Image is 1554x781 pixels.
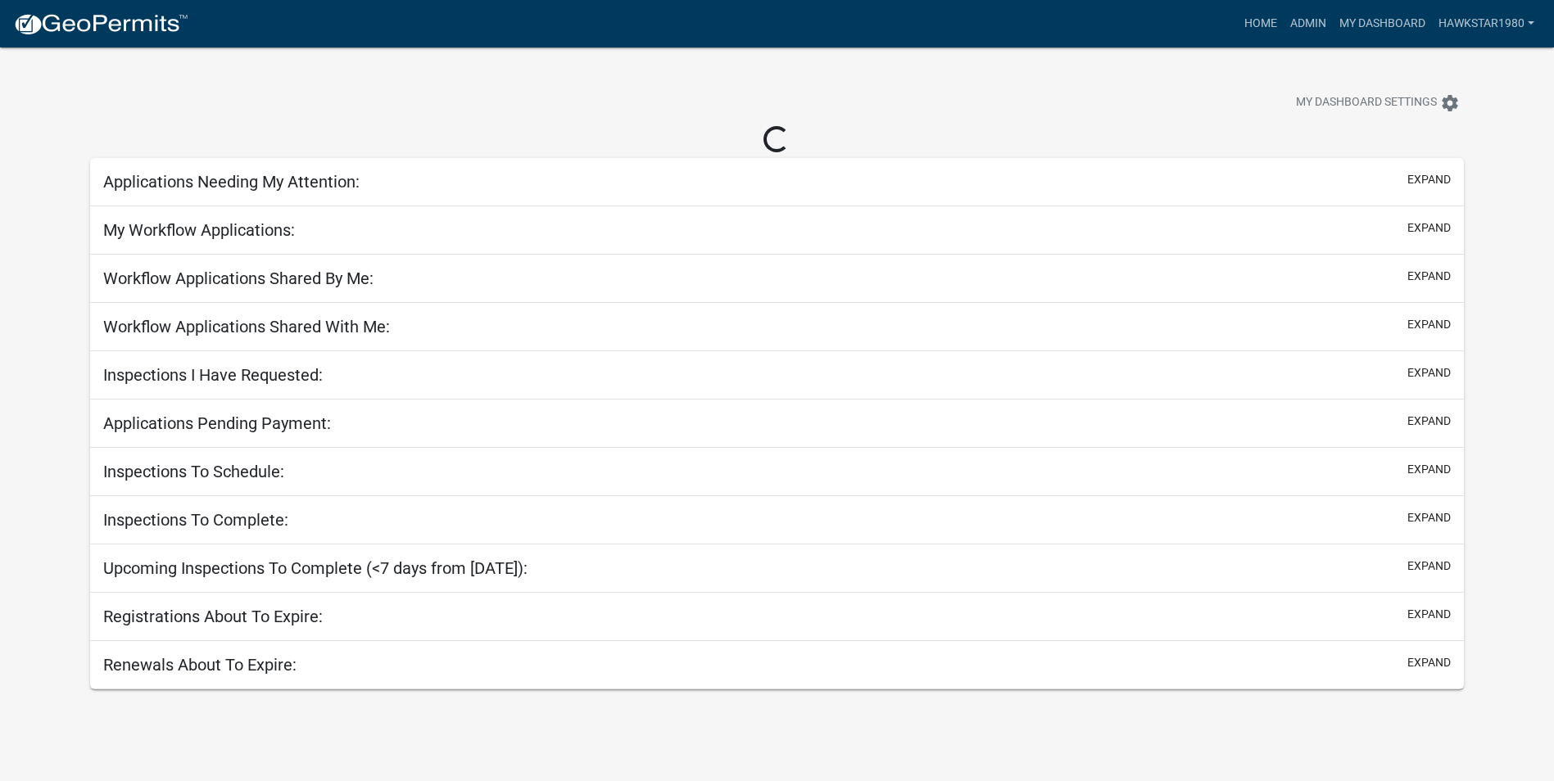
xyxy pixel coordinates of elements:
button: expand [1407,509,1451,526]
button: expand [1407,219,1451,237]
button: expand [1407,606,1451,623]
button: expand [1407,364,1451,381]
h5: Registrations About To Expire: [103,607,323,626]
button: expand [1407,316,1451,333]
span: My Dashboard Settings [1296,93,1437,113]
button: expand [1407,413,1451,430]
h5: Renewals About To Expire: [103,655,297,675]
h5: Workflow Applications Shared By Me: [103,269,374,288]
h5: Workflow Applications Shared With Me: [103,317,390,336]
button: expand [1407,171,1451,188]
button: expand [1407,461,1451,478]
i: settings [1440,93,1460,113]
a: Home [1238,8,1284,39]
h5: Applications Needing My Attention: [103,172,360,192]
button: expand [1407,654,1451,671]
a: Admin [1284,8,1333,39]
h5: Applications Pending Payment: [103,413,331,433]
a: My Dashboard [1333,8,1432,39]
button: expand [1407,268,1451,285]
h5: Upcoming Inspections To Complete (<7 days from [DATE]): [103,558,528,578]
h5: Inspections To Complete: [103,510,288,530]
h5: Inspections I Have Requested: [103,365,323,385]
button: My Dashboard Settingssettings [1283,87,1473,119]
button: expand [1407,558,1451,575]
h5: Inspections To Schedule: [103,462,284,481]
a: Hawkstar1980 [1432,8,1541,39]
h5: My Workflow Applications: [103,220,295,240]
